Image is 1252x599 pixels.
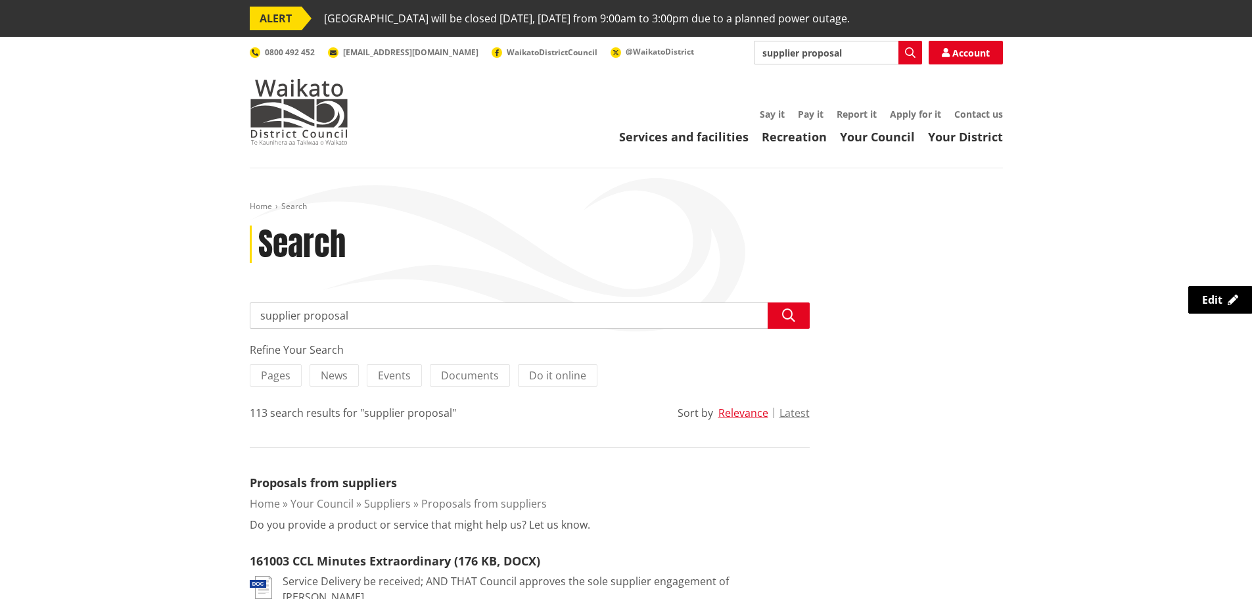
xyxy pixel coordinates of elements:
nav: breadcrumb [250,201,1003,212]
a: WaikatoDistrictCouncil [492,47,597,58]
span: [GEOGRAPHIC_DATA] will be closed [DATE], [DATE] from 9:00am to 3:00pm due to a planned power outage. [324,7,850,30]
a: Apply for it [890,108,941,120]
a: @WaikatoDistrict [611,46,694,57]
a: Account [929,41,1003,64]
span: Events [378,368,411,383]
a: Services and facilities [619,129,749,145]
span: Edit [1202,293,1222,307]
a: Proposals from suppliers [421,496,547,511]
span: Pages [261,368,290,383]
a: Your Council [840,129,915,145]
span: 0800 492 452 [265,47,315,58]
div: Refine Your Search [250,342,810,358]
button: Relevance [718,407,768,419]
input: Search input [250,302,810,329]
span: Documents [441,368,499,383]
button: Latest [779,407,810,419]
input: Search input [754,41,922,64]
span: Search [281,201,307,212]
a: Proposals from suppliers [250,475,397,491]
a: Report it [837,108,877,120]
a: 161003 CCL Minutes Extraordinary (176 KB, DOCX) [250,553,540,569]
span: ALERT [250,7,302,30]
a: Home [250,496,280,511]
img: Waikato District Council - Te Kaunihera aa Takiwaa o Waikato [250,79,348,145]
img: document-doc.svg [250,576,272,599]
a: 0800 492 452 [250,47,315,58]
a: Say it [760,108,785,120]
a: Suppliers [364,496,411,511]
span: News [321,368,348,383]
a: Your Council [290,496,354,511]
a: Contact us [954,108,1003,120]
span: [EMAIL_ADDRESS][DOMAIN_NAME] [343,47,478,58]
a: Home [250,201,272,212]
a: [EMAIL_ADDRESS][DOMAIN_NAME] [328,47,478,58]
div: Sort by [678,405,713,421]
a: Recreation [762,129,827,145]
span: WaikatoDistrictCouncil [507,47,597,58]
p: Do you provide a product or service that might help us? Let us know. [250,517,590,533]
a: Edit [1188,286,1252,314]
span: Do it online [529,368,586,383]
h1: Search [258,226,346,264]
a: Your District [928,129,1003,145]
span: @WaikatoDistrict [626,46,694,57]
a: Pay it [798,108,823,120]
div: 113 search results for "supplier proposal" [250,405,456,421]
